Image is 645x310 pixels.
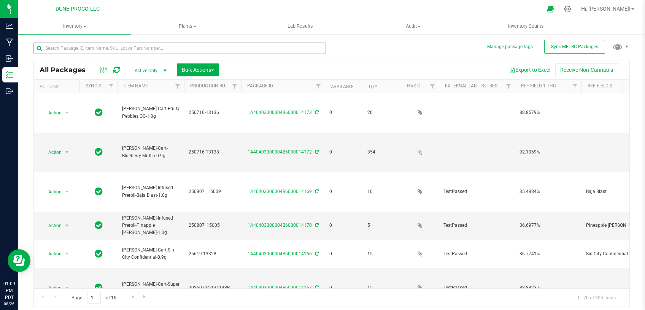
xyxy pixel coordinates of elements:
span: Audit [357,23,469,30]
a: Plants [131,18,244,34]
input: Search Package ID, Item Name, SKU, Lot or Part Number... [33,43,326,54]
span: [PERSON_NAME]-Cart-Blueberry Muffin-0.9g [122,145,180,159]
button: Bulk Actions [177,63,219,76]
span: 25619-13328 [189,250,237,258]
span: Hi, [PERSON_NAME]! [581,6,631,12]
span: In Sync [95,248,103,259]
span: 1 - 20 of 303 items [571,292,622,303]
a: Filter [502,80,515,93]
span: select [62,220,72,231]
span: 86.7741% [519,250,577,258]
a: Production Run [190,83,229,89]
button: Export to Excel [504,63,555,76]
span: 0 [329,284,358,291]
span: select [62,283,72,293]
iframe: Resource center [8,249,30,272]
a: 1A40403000004B6000014169 [248,189,312,194]
span: All Packages [40,66,93,74]
a: 1A40403000004B6000014170 [248,223,312,228]
span: Action [41,220,62,231]
span: In Sync [95,282,103,293]
span: [PERSON_NAME]-Cart-Sin City Confidential-0.9g [122,247,180,261]
a: External Lab Test Result [445,83,505,89]
a: Inventory [18,18,131,34]
th: Has COA [401,80,439,93]
inline-svg: Manufacturing [6,38,13,46]
span: Sync from Compliance System [314,251,319,256]
span: 35.4884% [519,188,577,195]
span: Inventory [18,23,131,30]
span: 354 [367,149,396,156]
a: Inventory Counts [470,18,583,34]
span: TestPassed [443,188,510,195]
inline-svg: Analytics [6,22,13,30]
input: 1 [87,292,101,304]
span: Page of 16 [65,292,122,304]
a: Filter [426,80,439,93]
a: Audit [357,18,470,34]
span: 250716-13138 [189,149,237,156]
a: Qty [369,84,377,89]
p: 08/26 [3,301,15,307]
inline-svg: Inventory [6,71,13,79]
div: Manage settings [563,5,572,13]
span: In Sync [95,220,103,231]
a: 1A40403000004B6000014166 [248,251,312,256]
span: 250807_15005 [189,222,237,229]
span: 0 [329,222,358,229]
a: Ref Field 1 THC [521,83,556,89]
span: In Sync [95,186,103,197]
span: 15 [367,250,396,258]
a: Ref Field 2 [588,83,612,89]
span: Action [41,248,62,259]
span: 250807_ 15009 [189,188,237,195]
a: Item Name [124,83,148,89]
span: 0 [329,109,358,116]
a: Go to the next page [127,292,138,302]
span: In Sync [95,147,103,157]
span: 20 [367,109,396,116]
span: Sync from Compliance System [314,149,319,155]
a: Available [331,84,354,89]
span: Plants [132,23,244,30]
span: Baja Blast [586,188,643,195]
span: Sin City Confidential [586,250,643,258]
span: DUNE PROCO LLC [56,6,100,12]
span: Sync from Compliance System [314,223,319,228]
button: Manage package tags [487,44,533,50]
a: 1A40403000004B6000014173 [248,110,312,115]
span: [PERSON_NAME]-Infused Preroll-Pinapple [PERSON_NAME]-1.0g [122,215,180,237]
span: Sync from Compliance System [314,110,319,115]
span: select [62,248,72,259]
a: Package ID [247,83,273,89]
a: Filter [312,80,325,93]
p: 01:09 PM PDT [3,280,15,301]
span: 36.6977% [519,222,577,229]
span: Action [41,187,62,197]
span: 92.1069% [519,149,577,156]
span: Action [41,283,62,293]
a: 1A40403000004B6000014167 [248,285,312,290]
span: 0 [329,149,358,156]
span: Open Ecommerce Menu [542,2,559,16]
span: In Sync [95,107,103,118]
span: 88.8823% [519,284,577,291]
span: select [62,108,72,118]
span: Bulk Actions [182,67,214,73]
a: 1A40403000004B6000014172 [248,149,312,155]
span: Sync METRC Packages [551,44,598,49]
button: Sync METRC Packages [544,40,605,54]
span: 0 [329,250,358,258]
span: 5 [367,222,396,229]
span: 250716-13136 [189,109,237,116]
inline-svg: Inbound [6,55,13,62]
a: Go to the last page [140,292,151,302]
span: [PERSON_NAME]-Cart-Fruity Pebbles OG-1.0g [122,105,180,120]
span: Action [41,108,62,118]
span: 10 [367,188,396,195]
span: 88.8579% [519,109,577,116]
span: TestPassed [443,250,510,258]
a: Filter [172,80,184,93]
button: Receive Non-Cannabis [555,63,618,76]
span: Action [41,147,62,158]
